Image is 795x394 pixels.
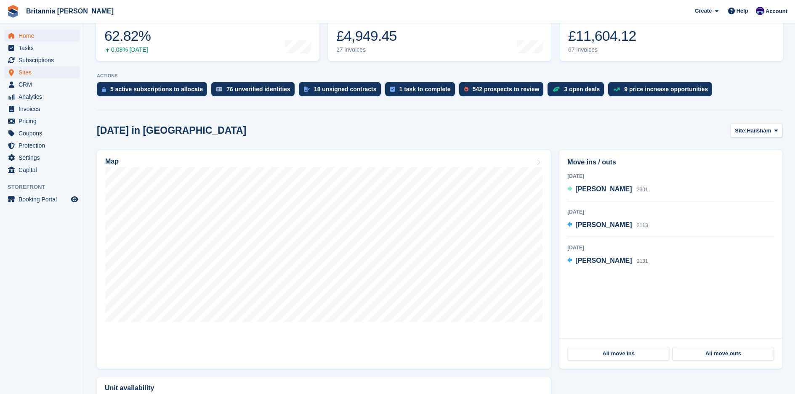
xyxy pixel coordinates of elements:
[97,150,551,369] a: Map
[19,30,69,42] span: Home
[8,183,84,191] span: Storefront
[613,87,620,91] img: price_increase_opportunities-93ffe204e8149a01c8c9dc8f82e8f89637d9d84a8eef4429ea346261dce0b2c0.svg
[575,257,632,264] span: [PERSON_NAME]
[637,258,648,264] span: 2131
[564,86,600,93] div: 3 open deals
[567,244,774,251] div: [DATE]
[19,127,69,139] span: Coupons
[216,87,222,92] img: verify_identity-adf6edd0f0f0b5bbfe63781bf79b02c33cf7c696d77639b501bdc392416b5a36.svg
[19,91,69,103] span: Analytics
[4,91,80,103] a: menu
[568,27,636,45] div: £11,604.12
[553,86,560,92] img: deal-1b604bf984904fb50ccaf53a9ad4b4a5d6e5aea283cecdc64d6e3604feb123c2.svg
[110,86,203,93] div: 5 active subscriptions to allocate
[568,347,669,360] a: All move ins
[4,79,80,90] a: menu
[567,172,774,180] div: [DATE]
[19,152,69,164] span: Settings
[97,82,211,100] a: 5 active subscriptions to allocate
[4,115,80,127] a: menu
[4,103,80,115] a: menu
[4,54,80,66] a: menu
[102,87,106,92] img: active_subscription_to_allocate_icon-d502201f5373d7db506a760aba3b589e785aa758c864c3986d89f69b8ff3...
[695,7,712,15] span: Create
[211,82,299,100] a: 76 unverified identities
[673,347,774,360] a: All move outs
[19,79,69,90] span: CRM
[730,124,782,138] button: Site: Hailsham
[69,194,80,204] a: Preview store
[4,152,80,164] a: menu
[637,222,648,228] span: 2113
[390,87,395,92] img: task-75834270c22a3079a89374b754ae025e5fb1db73e45f91037f5363f120a921f8.svg
[299,82,385,100] a: 18 unsigned contracts
[567,157,774,167] h2: Move ins / outs
[105,158,119,165] h2: Map
[567,208,774,216] div: [DATE]
[747,127,771,135] span: Hailsham
[314,86,377,93] div: 18 unsigned contracts
[304,87,310,92] img: contract_signature_icon-13c848040528278c33f63329250d36e43548de30e8caae1d1a13099fd9432cc5.svg
[4,127,80,139] a: menu
[560,8,783,61] a: Awaiting payment £11,604.12 67 invoices
[737,7,748,15] span: Help
[97,73,782,79] p: ACTIONS
[385,82,459,100] a: 1 task to complete
[19,164,69,176] span: Capital
[567,184,648,195] a: [PERSON_NAME] 2301
[4,164,80,176] a: menu
[637,187,648,193] span: 2301
[575,185,632,193] span: [PERSON_NAME]
[567,220,648,231] a: [PERSON_NAME] 2113
[104,46,151,53] div: 0.08% [DATE]
[19,193,69,205] span: Booking Portal
[548,82,608,100] a: 3 open deals
[575,221,632,228] span: [PERSON_NAME]
[328,8,551,61] a: Month-to-date sales £4,949.45 27 invoices
[735,127,747,135] span: Site:
[19,103,69,115] span: Invoices
[4,30,80,42] a: menu
[19,115,69,127] span: Pricing
[23,4,117,18] a: Britannia [PERSON_NAME]
[336,27,399,45] div: £4,949.45
[97,125,246,136] h2: [DATE] in [GEOGRAPHIC_DATA]
[608,82,716,100] a: 9 price increase opportunities
[464,87,468,92] img: prospect-51fa495bee0391a8d652442698ab0144808aea92771e9ea1ae160a38d050c398.svg
[19,42,69,54] span: Tasks
[4,66,80,78] a: menu
[473,86,540,93] div: 542 prospects to review
[4,140,80,151] a: menu
[4,42,80,54] a: menu
[399,86,451,93] div: 1 task to complete
[336,46,399,53] div: 27 invoices
[4,193,80,205] a: menu
[96,8,319,61] a: Occupancy 62.82% 0.08% [DATE]
[19,140,69,151] span: Protection
[19,66,69,78] span: Sites
[226,86,290,93] div: 76 unverified identities
[19,54,69,66] span: Subscriptions
[7,5,19,18] img: stora-icon-8386f47178a22dfd0bd8f6a31ec36ba5ce8667c1dd55bd0f319d3a0aa187defe.svg
[459,82,548,100] a: 542 prospects to review
[756,7,764,15] img: Cameron Ballard
[104,27,151,45] div: 62.82%
[568,46,636,53] div: 67 invoices
[624,86,708,93] div: 9 price increase opportunities
[567,256,648,267] a: [PERSON_NAME] 2131
[105,384,154,392] h2: Unit availability
[766,7,787,16] span: Account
